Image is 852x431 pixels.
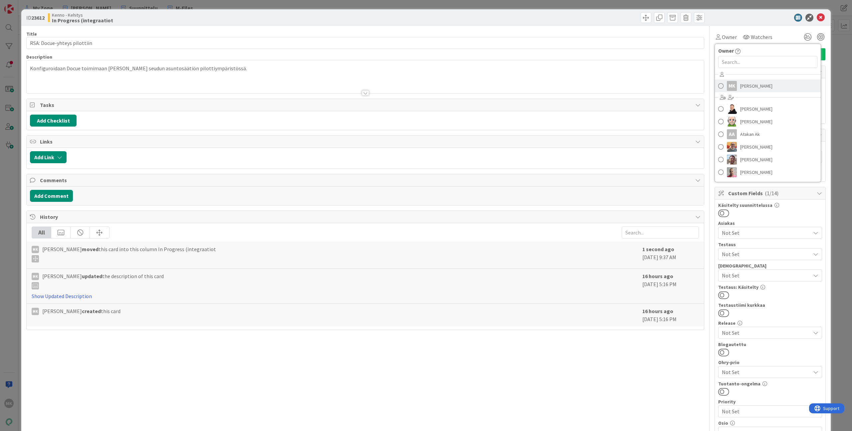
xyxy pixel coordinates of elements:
div: Testaus: Käsitelty [718,285,822,289]
a: Show Updated Description [32,293,92,299]
div: [DATE] 5:16 PM [642,307,699,323]
span: Not Set [722,329,810,337]
span: [PERSON_NAME] [740,81,772,91]
span: [PERSON_NAME] this card [42,307,120,315]
div: Priority [718,399,822,404]
p: Konfiguroidaan Docue toimimaan [PERSON_NAME] seudun asuntosäätiön pilottiympäristössä. [30,65,701,72]
div: Testaus [718,242,822,247]
button: Add Checklist [30,115,77,127]
span: Tasks [40,101,692,109]
span: [PERSON_NAME] [740,104,772,114]
button: Add Comment [30,190,73,202]
a: HJ[PERSON_NAME] [715,166,821,179]
span: [PERSON_NAME] this card into this column In Progress (integraatiot [42,245,216,262]
span: Links [40,138,692,146]
span: Owner [722,33,737,41]
img: ET [727,155,737,165]
img: AN [727,117,737,127]
span: History [40,213,692,221]
div: MK [32,246,39,253]
span: [PERSON_NAME] [740,155,772,165]
b: 16 hours ago [642,308,673,314]
span: Not Set [722,250,810,258]
span: Watchers [751,33,772,41]
span: Description [26,54,52,60]
div: MK [727,81,737,91]
span: Not Set [722,367,807,377]
b: moved [82,246,99,252]
span: Kenno - Kehitys [52,12,113,18]
a: MK[PERSON_NAME] [715,80,821,92]
span: ID [26,14,45,22]
input: Search... [718,56,817,68]
span: [PERSON_NAME] [740,142,772,152]
div: Asiakas [718,221,822,225]
b: In Progress (integraatiot [52,18,113,23]
div: Tuotanto-ongelma [718,381,822,386]
div: Ohry-prio [718,360,822,365]
img: HJ [727,167,737,177]
b: created [82,308,101,314]
a: ET[PERSON_NAME] [715,153,821,166]
span: Support [14,1,30,9]
span: [PERSON_NAME] [740,167,772,177]
span: Comments [40,176,692,184]
span: Not Set [722,407,807,416]
div: Testaustiimi kurkkaa [718,303,822,307]
b: updated [82,273,102,279]
div: All [32,227,51,238]
div: Release [718,321,822,325]
label: Title [26,31,37,37]
a: AN[PERSON_NAME] [715,103,821,115]
input: Search... [622,226,699,238]
span: Custom Fields [728,189,813,197]
span: Owner [718,47,734,55]
div: Käsitelty suunnittelussa [718,203,822,208]
div: [DATE] 5:16 PM [642,272,699,300]
div: AA [727,129,737,139]
input: type card name here... [26,37,704,49]
button: Add Link [30,151,67,163]
div: [DEMOGRAPHIC_DATA] [718,263,822,268]
div: MK [32,273,39,280]
b: 23612 [31,14,45,21]
b: 1 second ago [642,246,674,252]
span: ( 1/14 ) [765,190,778,197]
span: Atakan Ak [740,129,760,139]
b: 16 hours ago [642,273,673,279]
div: Osio [718,421,822,425]
span: Not Set [722,229,810,237]
a: AN[PERSON_NAME] [715,115,821,128]
div: Blogautettu [718,342,822,347]
span: [PERSON_NAME] the description of this card [42,272,164,289]
a: IN[PERSON_NAME] [715,179,821,191]
div: MK [32,308,39,315]
span: [PERSON_NAME] [740,117,772,127]
img: BN [727,142,737,152]
a: AAAtakan Ak [715,128,821,141]
a: BN[PERSON_NAME] [715,141,821,153]
div: [DATE] 9:37 AM [642,245,699,265]
img: AN [727,104,737,114]
span: Not Set [722,271,810,279]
